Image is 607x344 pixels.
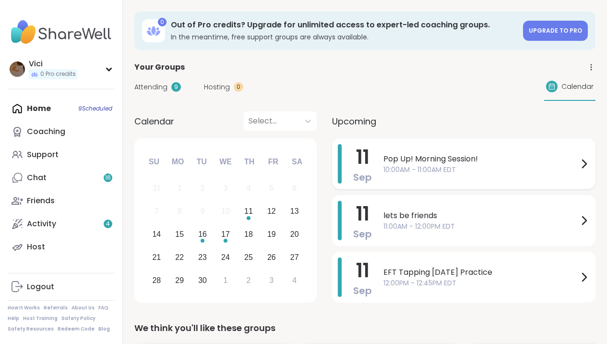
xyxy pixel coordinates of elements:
div: 25 [244,251,253,264]
div: Logout [27,282,54,292]
div: Choose Thursday, September 11th, 2025 [238,201,259,222]
div: Not available Saturday, September 6th, 2025 [284,178,305,199]
div: 8 [178,205,182,218]
div: Mo [167,151,188,172]
span: EFT Tapping [DATE] Practice [383,267,578,278]
div: 24 [221,251,230,264]
div: Not available Tuesday, September 2nd, 2025 [192,178,213,199]
div: 18 [244,228,253,241]
div: 2 [246,274,250,287]
div: Not available Tuesday, September 9th, 2025 [192,201,213,222]
span: Upcoming [332,115,376,128]
div: Choose Thursday, September 18th, 2025 [238,224,259,245]
div: 0 [158,18,167,26]
a: About Us [71,305,95,311]
div: Coaching [27,126,65,137]
div: Choose Saturday, September 20th, 2025 [284,224,305,245]
div: 30 [198,274,207,287]
div: Choose Wednesday, September 17th, 2025 [215,224,236,245]
div: Not available Friday, September 5th, 2025 [261,178,282,199]
div: 3 [224,182,228,195]
span: Attending [134,82,167,92]
div: month 2025-09 [145,177,306,292]
div: 19 [267,228,276,241]
a: Blog [98,326,110,332]
div: 13 [290,205,299,218]
div: 11 [244,205,253,218]
div: 15 [175,228,184,241]
div: Choose Friday, September 19th, 2025 [261,224,282,245]
div: 26 [267,251,276,264]
div: Not available Sunday, August 31st, 2025 [146,178,167,199]
span: 11 [356,200,369,227]
div: 9 [171,82,181,92]
a: Redeem Code [58,326,95,332]
a: Help [8,315,19,322]
div: Not available Thursday, September 4th, 2025 [238,178,259,199]
div: 1 [178,182,182,195]
div: We [215,151,236,172]
div: 4 [246,182,250,195]
h3: Out of Pro credits? Upgrade for unlimited access to expert-led coaching groups. [171,20,517,30]
div: Choose Monday, September 29th, 2025 [169,270,190,291]
div: Host [27,242,45,252]
div: Su [143,151,165,172]
div: Support [27,149,59,160]
div: 20 [290,228,299,241]
span: 16 [105,174,111,182]
div: 4 [292,274,297,287]
div: Friends [27,196,55,206]
span: 11 [356,257,369,284]
div: 28 [152,274,161,287]
span: 11 [356,144,369,171]
div: Th [239,151,260,172]
span: Sep [353,171,372,184]
div: 1 [224,274,228,287]
div: Choose Sunday, September 14th, 2025 [146,224,167,245]
span: 11:00AM - 12:00PM EDT [383,221,578,232]
a: Coaching [8,120,115,143]
a: Friends [8,189,115,212]
span: Pop Up! Morning Session! [383,153,578,165]
div: 22 [175,251,184,264]
div: Choose Monday, September 22nd, 2025 [169,247,190,268]
div: Tu [191,151,212,172]
div: 23 [198,251,207,264]
a: Safety Resources [8,326,54,332]
div: Sa [286,151,308,172]
div: We think you'll like these groups [134,321,595,335]
div: 21 [152,251,161,264]
div: 10 [221,205,230,218]
a: How It Works [8,305,40,311]
div: Choose Tuesday, September 30th, 2025 [192,270,213,291]
span: Your Groups [134,61,185,73]
span: Calendar [561,82,594,92]
div: Choose Friday, September 12th, 2025 [261,201,282,222]
div: Not available Sunday, September 7th, 2025 [146,201,167,222]
div: Activity [27,219,56,229]
div: Choose Sunday, September 21st, 2025 [146,247,167,268]
div: Choose Wednesday, September 24th, 2025 [215,247,236,268]
div: 0 [234,82,243,92]
div: Choose Sunday, September 28th, 2025 [146,270,167,291]
div: Not available Wednesday, September 3rd, 2025 [215,178,236,199]
span: Sep [353,227,372,241]
div: 27 [290,251,299,264]
a: Referrals [44,305,68,311]
div: Choose Tuesday, September 16th, 2025 [192,224,213,245]
div: 3 [269,274,274,287]
span: 10:00AM - 11:00AM EDT [383,165,578,175]
div: Choose Thursday, September 25th, 2025 [238,247,259,268]
a: Logout [8,275,115,298]
a: Support [8,143,115,166]
div: Choose Monday, September 15th, 2025 [169,224,190,245]
div: Choose Saturday, September 27th, 2025 [284,247,305,268]
div: 29 [175,274,184,287]
div: Choose Saturday, September 13th, 2025 [284,201,305,222]
span: Hosting [204,82,230,92]
span: 4 [106,220,110,228]
span: 12:00PM - 12:45PM EDT [383,278,578,288]
div: 12 [267,205,276,218]
span: 0 Pro credits [40,70,76,78]
div: Vici [29,59,78,69]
